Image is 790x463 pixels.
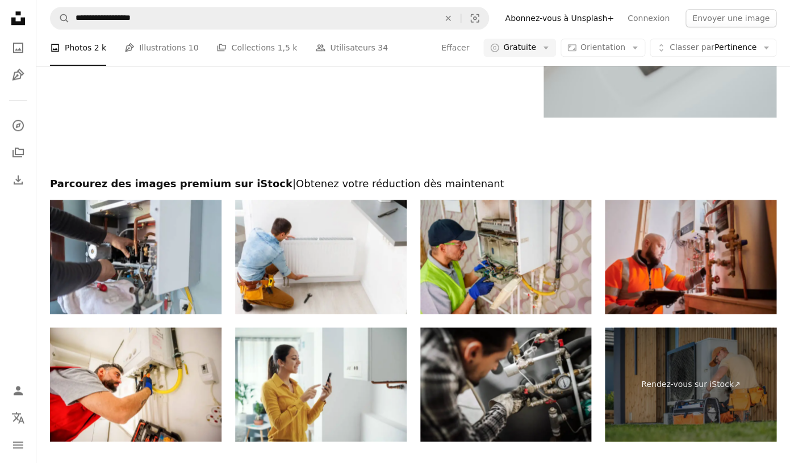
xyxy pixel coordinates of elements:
[7,433,30,456] button: Menu
[7,141,30,164] a: Collections
[50,7,489,30] form: Rechercher des visuels sur tout le site
[503,42,536,53] span: Gratuite
[7,64,30,86] a: Illustrations
[235,200,407,314] img: L'homme répare la batterie de radiateur dans la salle. Travaux de réparation d'entretien dans l'a...
[621,9,676,27] a: Connexion
[498,9,621,27] a: Abonnez-vous à Unsplash+
[685,9,776,27] button: Envoyer une image
[124,30,198,66] a: Illustrations 10
[7,169,30,191] a: Historique de téléchargement
[277,41,297,54] span: 1,5 k
[7,36,30,59] a: Photos
[51,7,70,29] button: Rechercher sur Unsplash
[7,406,30,429] button: Langue
[420,327,592,441] img: Ingénieur chauffagiste réparant un système de chauffage moderne.
[50,177,776,191] h2: Parcourez des images premium sur iStock
[7,114,30,137] a: Explorer
[670,43,714,52] span: Classer par
[189,41,199,54] span: 10
[50,327,221,441] img: Chaudière à gaz de réparation par un homme avec clés, service de chaudière à gaz à domicile
[50,200,221,314] img: Gas Heating Boiler Service At Home
[216,30,297,66] a: Collections 1,5 k
[420,200,592,314] img: Un technicien en gilet et chapeau vert travaille soigneusement sur les composants internes d’une ...
[436,7,461,29] button: Effacer
[7,379,30,402] a: Connexion / S’inscrire
[292,178,504,190] span: | Obtenez votre réduction dès maintenant
[7,7,30,32] a: Accueil — Unsplash
[580,43,625,52] span: Orientation
[378,41,388,54] span: 34
[315,30,388,66] a: Utilisateurs 34
[605,200,776,314] img: Installateur de chauffagiste
[605,327,776,441] a: Rendez-vous sur iStock↗
[461,7,488,29] button: Recherche de visuels
[483,39,556,57] button: Gratuite
[235,327,407,441] img: Femme gérant sa chaudière intelligente à l’aide de son téléphone
[670,42,756,53] span: Pertinence
[561,39,645,57] button: Orientation
[441,39,470,57] button: Effacer
[650,39,776,57] button: Classer parPertinence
